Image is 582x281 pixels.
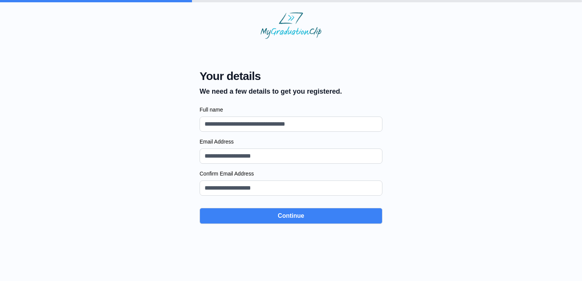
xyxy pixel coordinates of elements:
label: Email Address [200,138,382,145]
button: Continue [200,208,382,224]
label: Full name [200,106,382,113]
label: Confirm Email Address [200,170,382,177]
p: We need a few details to get you registered. [200,86,342,97]
span: Your details [200,69,342,83]
img: MyGraduationClip [261,12,321,39]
